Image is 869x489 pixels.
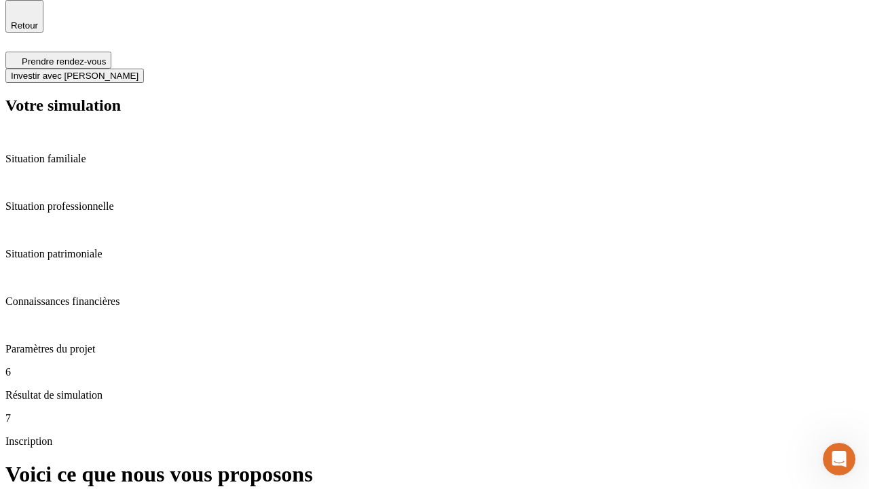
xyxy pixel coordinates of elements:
button: Investir avec [PERSON_NAME] [5,69,144,83]
span: Prendre rendez-vous [22,56,106,67]
span: Investir avec [PERSON_NAME] [11,71,138,81]
p: Résultat de simulation [5,389,864,401]
p: Connaissances financières [5,295,864,308]
p: 7 [5,412,864,424]
button: Prendre rendez-vous [5,52,111,69]
p: Situation professionnelle [5,200,864,213]
h1: Voici ce que nous vous proposons [5,462,864,487]
p: Inscription [5,435,864,448]
iframe: Intercom live chat [823,443,855,475]
p: Paramètres du projet [5,343,864,355]
h2: Votre simulation [5,96,864,115]
span: Retour [11,20,38,31]
p: Situation patrimoniale [5,248,864,260]
p: 6 [5,366,864,378]
p: Situation familiale [5,153,864,165]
